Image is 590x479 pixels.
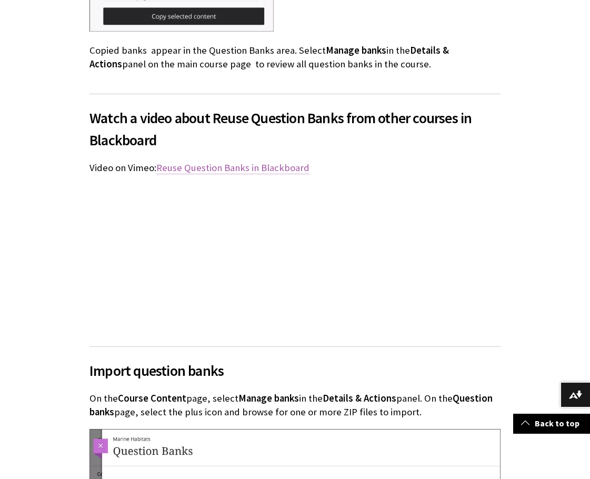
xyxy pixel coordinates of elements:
span: Course Content [118,392,186,404]
span: Question banks [89,392,493,418]
span: Manage banks [238,392,299,404]
span: Video on Vimeo: [89,162,156,174]
a: Back to top [513,414,590,433]
span: Watch a video about Reuse Question Banks from other courses in Blackboard [89,107,501,151]
p: On the page, select in the panel. On the page, select the plus icon and browse for one or more ZI... [89,392,501,419]
span: Manage banks [326,44,386,56]
p: Copied banks appear in the Question Banks area. Select in the panel on the main course page to re... [89,44,501,71]
span: Import question banks [89,360,501,382]
a: Reuse Question Banks in Blackboard [156,162,309,174]
span: Details & Actions [323,392,396,404]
